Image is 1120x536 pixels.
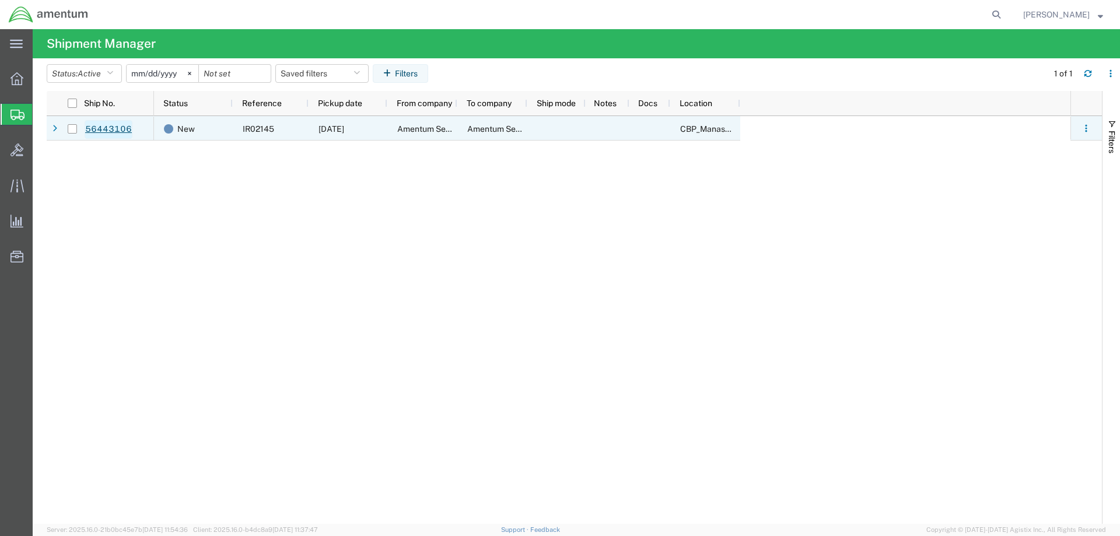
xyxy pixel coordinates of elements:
h4: Shipment Manager [47,29,156,58]
span: Status [163,99,188,108]
span: Copyright © [DATE]-[DATE] Agistix Inc., All Rights Reserved [926,525,1106,535]
span: CBP_Manassas, VA_NCR [680,124,825,134]
span: IR02145 [243,124,274,134]
span: [DATE] 11:54:36 [142,526,188,533]
span: JONATHAN FLORY [1023,8,1090,21]
span: Reference [242,99,282,108]
span: 08/11/2025 [318,124,344,134]
span: Ship No. [84,99,115,108]
a: 56443106 [85,120,132,139]
span: To company [467,99,512,108]
span: Notes [594,99,617,108]
button: Status:Active [47,64,122,83]
a: Support [501,526,530,533]
a: Feedback [530,526,560,533]
span: Server: 2025.16.0-21b0bc45e7b [47,526,188,533]
span: Pickup date [318,99,362,108]
span: Ship mode [537,99,576,108]
span: [DATE] 11:37:47 [272,526,318,533]
button: Filters [373,64,428,83]
span: Amentum Services, Inc. [467,124,555,134]
img: logo [8,6,89,23]
span: Client: 2025.16.0-b4dc8a9 [193,526,318,533]
span: Location [680,99,712,108]
span: Amentum Services, Inc [397,124,483,134]
span: From company [397,99,452,108]
span: New [177,117,195,141]
span: Active [78,69,101,78]
input: Not set [127,65,198,82]
div: 1 of 1 [1054,68,1074,80]
button: [PERSON_NAME] [1023,8,1104,22]
span: Docs [638,99,657,108]
input: Not set [199,65,271,82]
span: Filters [1107,131,1116,153]
button: Saved filters [275,64,369,83]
